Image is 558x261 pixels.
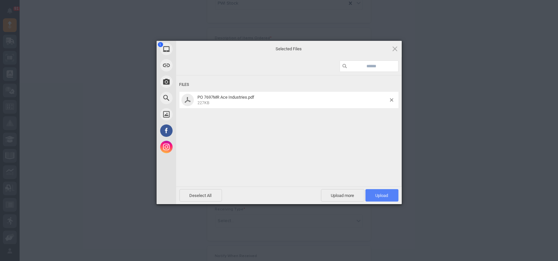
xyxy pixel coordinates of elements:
span: Click here or hit ESC to close picker [391,45,398,52]
div: Web Search [157,90,235,106]
div: My Device [157,41,235,57]
span: 227KB [198,101,210,105]
span: 1 [158,42,163,47]
div: Instagram [157,139,235,155]
span: Upload [365,189,398,202]
span: Deselect All [179,189,222,202]
div: Take Photo [157,73,235,90]
div: Facebook [157,122,235,139]
span: Upload [376,193,388,198]
span: PO 7697MR Ace Industries.pdf [198,95,255,100]
span: Upload more [321,189,364,202]
div: Unsplash [157,106,235,122]
span: Selected Files [224,46,354,52]
span: PO 7697MR Ace Industries.pdf [196,95,390,106]
div: Link (URL) [157,57,235,73]
div: Files [179,79,398,91]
